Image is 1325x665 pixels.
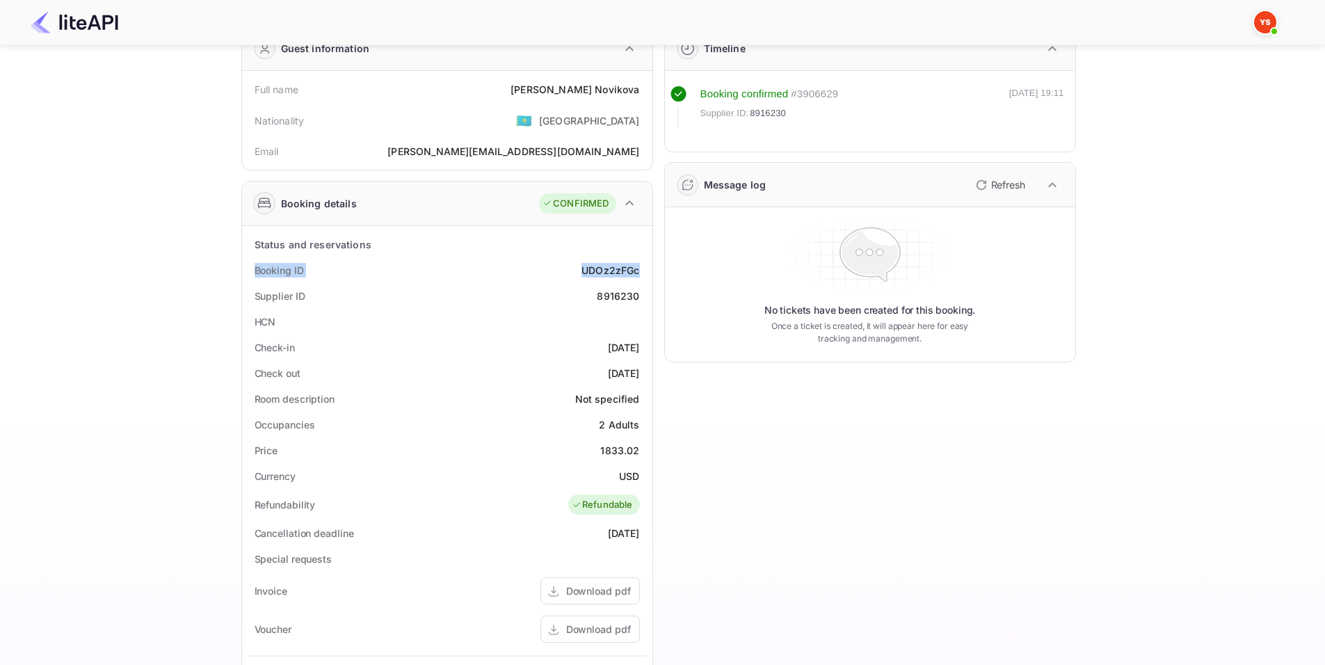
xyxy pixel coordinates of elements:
div: Not specified [575,392,640,406]
div: [DATE] [608,526,640,540]
div: Special requests [255,552,332,566]
div: Guest information [281,41,370,56]
div: Supplier ID [255,289,305,303]
div: Download pdf [566,622,631,636]
div: Booking details [281,196,357,211]
div: Occupancies [255,417,315,432]
div: Currency [255,469,296,483]
div: CONFIRMED [543,197,609,211]
div: Refundability [255,497,316,512]
div: # 3906629 [791,86,838,102]
div: [DATE] [608,366,640,380]
div: Email [255,144,279,159]
div: USD [619,469,639,483]
div: Status and reservations [255,237,371,252]
div: UDOz2zFGc [581,263,639,278]
div: Check out [255,366,300,380]
div: HCN [255,314,276,329]
div: Price [255,443,278,458]
span: Supplier ID: [700,106,749,120]
div: Booking confirmed [700,86,789,102]
img: LiteAPI Logo [31,11,118,33]
p: No tickets have been created for this booking. [764,303,976,317]
div: Download pdf [566,584,631,598]
div: [GEOGRAPHIC_DATA] [539,113,640,128]
p: Once a ticket is created, it will appear here for easy tracking and management. [760,320,980,345]
div: Full name [255,82,298,97]
div: [DATE] 19:11 [1009,86,1064,127]
div: Invoice [255,584,287,598]
div: Nationality [255,113,305,128]
span: 8916230 [750,106,786,120]
img: Yandex Support [1254,11,1276,33]
div: [PERSON_NAME][EMAIL_ADDRESS][DOMAIN_NAME] [387,144,639,159]
div: Timeline [704,41,746,56]
button: Refresh [967,174,1031,196]
div: Refundable [572,498,633,512]
div: Cancellation deadline [255,526,354,540]
div: Message log [704,177,766,192]
div: 1833.02 [600,443,639,458]
div: Room description [255,392,335,406]
div: Voucher [255,622,291,636]
div: [PERSON_NAME] Novikova [511,82,639,97]
div: Booking ID [255,263,304,278]
div: [DATE] [608,340,640,355]
div: 8916230 [597,289,639,303]
div: 2 Adults [599,417,639,432]
span: United States [516,108,532,133]
div: Check-in [255,340,295,355]
p: Refresh [991,177,1025,192]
